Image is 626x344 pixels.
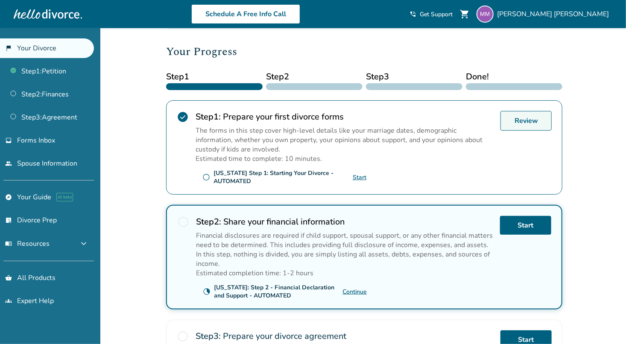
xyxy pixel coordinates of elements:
p: Financial disclosures are required if child support, spousal support, or any other financial matt... [196,231,493,250]
a: Continue [342,288,367,296]
span: radio_button_unchecked [177,216,189,228]
span: inbox [5,137,12,144]
span: list_alt_check [5,217,12,224]
span: Done! [466,70,562,83]
a: Start [500,216,551,235]
span: Get Support [420,10,453,18]
span: shopping_cart [459,9,470,19]
span: Step 2 [266,70,363,83]
h2: Your Progress [166,43,562,60]
span: AI beta [56,193,73,201]
h2: Prepare your first divorce forms [196,111,494,122]
span: radio_button_unchecked [177,330,189,342]
p: Estimated completion time: 1-2 hours [196,268,493,278]
a: Start [353,173,366,181]
span: [PERSON_NAME] [PERSON_NAME] [497,9,612,19]
span: menu_book [5,240,12,247]
span: check_circle [177,111,189,123]
span: groups [5,297,12,304]
p: In this step, nothing is divided, you are simply listing all assets, debts, expenses, and sources... [196,250,493,268]
span: Resources [5,239,50,248]
a: Schedule A Free Info Call [191,4,300,24]
span: Step 1 [166,70,263,83]
span: Forms Inbox [17,136,55,145]
span: expand_more [79,239,89,249]
p: The forms in this step cover high-level details like your marriage dates, demographic information... [196,126,494,154]
span: radio_button_unchecked [202,173,210,181]
a: Review [500,111,552,131]
p: Estimated time to complete: 10 minutes. [196,154,494,163]
span: explore [5,194,12,201]
img: matthew.marr19@gmail.com [477,6,494,23]
strong: Step 3 : [196,330,221,342]
span: clock_loader_40 [203,288,211,295]
span: people [5,160,12,167]
div: [US_STATE] Step 1: Starting Your Divorce - AUTOMATED [214,169,353,185]
span: shopping_basket [5,274,12,281]
strong: Step 1 : [196,111,221,122]
h2: Share your financial information [196,216,493,227]
iframe: Chat Widget [583,303,626,344]
span: Step 3 [366,70,462,83]
span: phone_in_talk [410,11,416,17]
a: phone_in_talkGet Support [410,10,453,18]
h2: Prepare your divorce agreement [196,330,494,342]
span: flag_2 [5,45,12,52]
strong: Step 2 : [196,216,221,227]
div: [US_STATE]: Step 2 - Financial Declaration and Support - AUTOMATED [214,283,342,300]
